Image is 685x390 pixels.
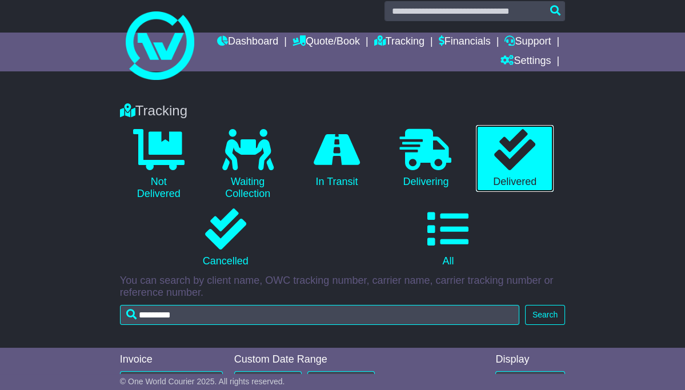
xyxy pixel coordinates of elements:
[525,305,565,325] button: Search
[120,204,331,272] a: Cancelled
[387,125,464,192] a: Delivering
[120,125,198,204] a: Not Delivered
[120,353,223,366] div: Invoice
[293,33,360,52] a: Quote/Book
[114,103,571,119] div: Tracking
[374,33,424,52] a: Tracking
[504,33,551,52] a: Support
[209,125,287,204] a: Waiting Collection
[495,353,565,366] div: Display
[120,275,565,299] p: You can search by client name, OWC tracking number, carrier name, carrier tracking number or refe...
[500,52,551,71] a: Settings
[298,125,376,192] a: In Transit
[120,377,285,386] span: © One World Courier 2025. All rights reserved.
[439,33,491,52] a: Financials
[343,204,554,272] a: All
[217,33,278,52] a: Dashboard
[234,353,375,366] div: Custom Date Range
[476,125,554,192] a: Delivered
